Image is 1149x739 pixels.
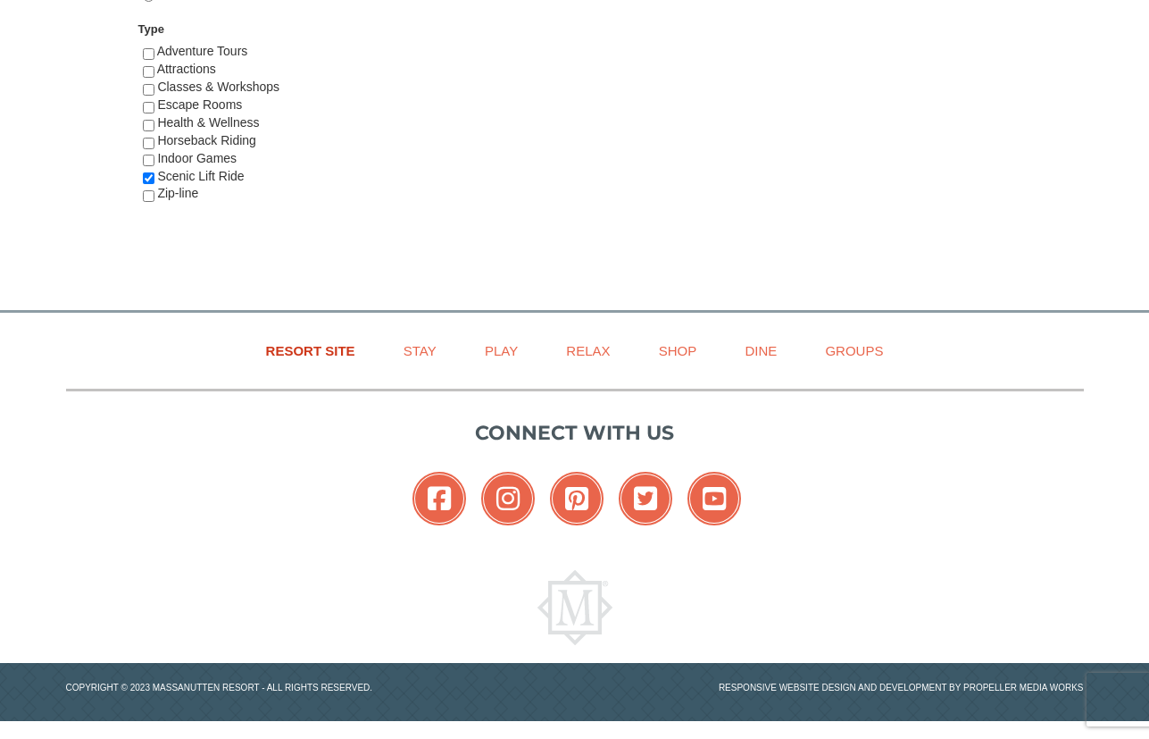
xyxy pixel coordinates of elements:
[803,331,905,371] a: Groups
[244,331,378,371] a: Resort Site
[157,62,216,76] span: Attractions
[637,331,720,371] a: Shop
[157,133,256,147] span: Horseback Riding
[157,169,244,183] span: Scenic Lift Ride
[722,331,799,371] a: Dine
[157,44,248,58] span: Adventure Tours
[462,331,540,371] a: Play
[157,186,198,200] span: Zip-line
[66,418,1084,448] p: Connect with us
[53,681,575,694] p: Copyright © 2023 Massanutten Resort - All Rights Reserved.
[157,97,242,112] span: Escape Rooms
[157,151,237,165] span: Indoor Games
[138,22,164,36] strong: Type
[719,683,1084,693] a: Responsive website design and development by Propeller Media Works
[157,115,259,130] span: Health & Wellness
[381,331,459,371] a: Stay
[544,331,632,371] a: Relax
[537,570,612,645] img: Massanutten Resort Logo
[157,80,279,94] span: Classes & Workshops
